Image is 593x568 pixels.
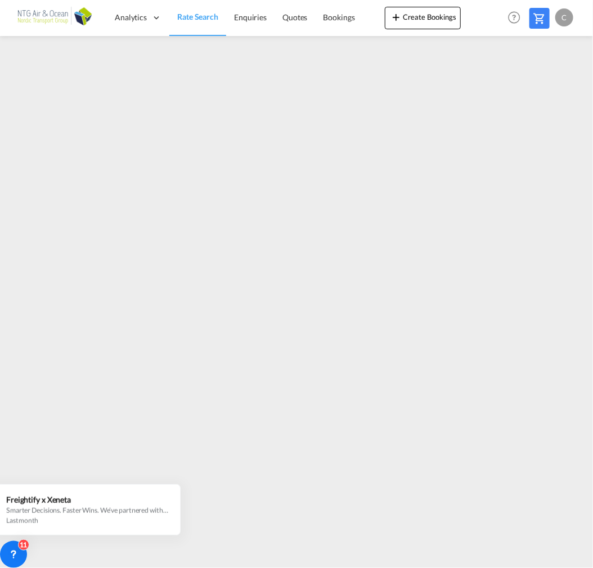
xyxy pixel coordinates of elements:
div: C [555,8,573,26]
span: Bookings [324,12,355,22]
span: Rate Search [177,12,218,21]
md-icon: icon-plus 400-fg [389,10,403,24]
div: Help [505,8,529,28]
button: icon-plus 400-fgCreate Bookings [385,7,461,29]
span: Enquiries [234,12,267,22]
span: Analytics [115,12,147,23]
span: Quotes [282,12,307,22]
img: af31b1c0b01f11ecbc353f8e72265e29.png [17,5,93,30]
span: Help [505,8,524,27]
